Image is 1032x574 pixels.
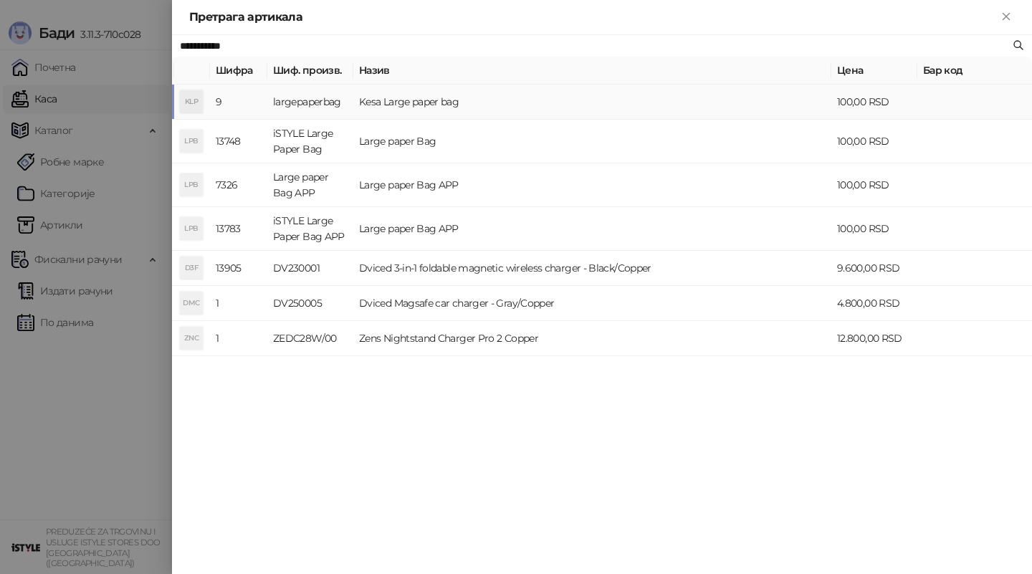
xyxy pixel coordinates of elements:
div: D3F [180,257,203,279]
td: Large paper Bag APP [353,163,831,207]
th: Бар код [917,57,1032,85]
td: 1 [210,286,267,321]
div: Претрага артикала [189,9,998,26]
td: ZEDC28W/00 [267,321,353,356]
td: largepaperbag [267,85,353,120]
td: iSTYLE Large Paper Bag [267,120,353,163]
td: Dviced Magsafe car charger - Gray/Copper [353,286,831,321]
td: 9.600,00 RSD [831,251,917,286]
div: KLP [180,90,203,113]
td: Large paper Bag APP [353,207,831,251]
td: 4.800,00 RSD [831,286,917,321]
td: DV250005 [267,286,353,321]
td: Large paper Bag APP [267,163,353,207]
td: 100,00 RSD [831,85,917,120]
div: DMC [180,292,203,315]
td: 9 [210,85,267,120]
td: 12.800,00 RSD [831,321,917,356]
th: Назив [353,57,831,85]
td: 13783 [210,207,267,251]
th: Цена [831,57,917,85]
td: 100,00 RSD [831,163,917,207]
td: Zens Nightstand Charger Pro 2 Copper [353,321,831,356]
th: Шифра [210,57,267,85]
td: Kesa Large paper bag [353,85,831,120]
td: Large paper Bag [353,120,831,163]
td: Dviced 3-in-1 foldable magnetic wireless charger - Black/Copper [353,251,831,286]
td: iSTYLE Large Paper Bag APP [267,207,353,251]
th: Шиф. произв. [267,57,353,85]
td: 100,00 RSD [831,120,917,163]
div: LPB [180,217,203,240]
div: LPB [180,173,203,196]
td: 100,00 RSD [831,207,917,251]
button: Close [998,9,1015,26]
div: LPB [180,130,203,153]
td: DV230001 [267,251,353,286]
td: 7326 [210,163,267,207]
td: 13748 [210,120,267,163]
div: ZNC [180,327,203,350]
td: 1 [210,321,267,356]
td: 13905 [210,251,267,286]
